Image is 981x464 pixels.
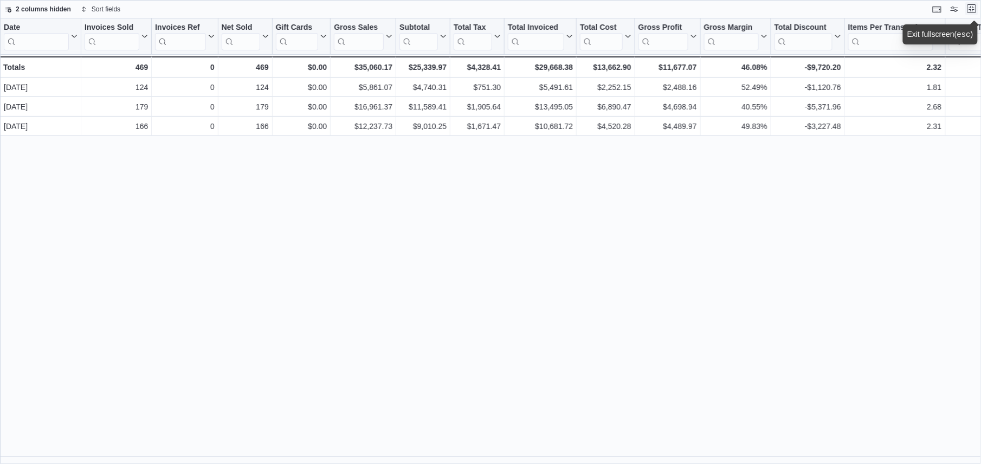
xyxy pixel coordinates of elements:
div: 40.55% [704,100,767,113]
button: Invoices Ref [155,23,214,50]
div: 469 [85,61,148,74]
button: Total Invoiced [508,23,573,50]
div: Invoices Sold [85,23,139,50]
div: $0.00 [276,100,327,113]
button: Invoices Sold [85,23,148,50]
div: 2.32 [848,61,942,74]
div: 0 [155,81,214,94]
div: -$3,227.48 [775,120,841,133]
div: $11,677.07 [638,61,697,74]
div: Total Invoiced [508,23,564,33]
div: Totals [3,61,78,74]
button: Gift Cards [276,23,327,50]
div: Gift Cards [276,23,319,33]
div: -$9,720.20 [775,61,841,74]
div: $10,681.72 [508,120,573,133]
div: 2.68 [848,100,942,113]
div: Items Per Transaction [848,23,933,50]
div: $13,662.90 [580,61,631,74]
div: $35,060.17 [334,61,392,74]
div: Date [4,23,69,50]
div: $4,489.97 [638,120,697,133]
kbd: esc [957,30,971,39]
div: -$5,371.96 [775,100,841,113]
button: Gross Margin [704,23,767,50]
button: Total Cost [580,23,631,50]
div: $751.30 [454,81,501,94]
div: Subtotal [399,23,438,50]
div: Invoices Ref [155,23,205,33]
div: 2.31 [848,120,942,133]
div: $0.00 [276,81,327,94]
div: Gross Margin [704,23,759,33]
div: 52.49% [704,81,767,94]
div: Total Discount [775,23,832,50]
div: $1,671.47 [454,120,501,133]
span: 2 columns hidden [16,5,71,14]
div: Gross Profit [638,23,688,33]
div: $0.00 [276,61,327,74]
div: $4,520.28 [580,120,631,133]
button: Subtotal [399,23,447,50]
div: Total Discount [775,23,832,33]
div: Gift Card Sales [276,23,319,50]
button: Date [4,23,78,50]
div: 0 [155,100,214,113]
div: Total Cost [580,23,622,33]
div: Gross Sales [334,23,384,33]
div: 179 [222,100,269,113]
button: Keyboard shortcuts [931,3,944,16]
div: Total Tax [454,23,492,33]
div: $25,339.97 [399,61,447,74]
div: $4,328.41 [454,61,501,74]
div: 166 [85,120,148,133]
div: Total Invoiced [508,23,564,50]
div: $5,861.07 [334,81,392,94]
button: Items Per Transaction [848,23,942,50]
div: Gross Sales [334,23,384,50]
div: [DATE] [4,100,78,113]
div: 469 [222,61,269,74]
div: $13,495.05 [508,100,573,113]
div: [DATE] [4,81,78,94]
div: Exit fullscreen ( ) [907,29,973,40]
button: 2 columns hidden [1,3,75,16]
div: Net Sold [222,23,260,33]
button: Gross Profit [638,23,697,50]
div: [DATE] [4,120,78,133]
div: 0 [155,61,214,74]
div: Gross Margin [704,23,759,50]
div: 166 [222,120,269,133]
div: 124 [85,81,148,94]
div: $2,488.16 [638,81,697,94]
div: Subtotal [399,23,438,33]
button: Total Discount [775,23,841,50]
div: $6,890.47 [580,100,631,113]
div: Gross Profit [638,23,688,50]
div: Net Sold [222,23,260,50]
div: -$1,120.76 [775,81,841,94]
div: 46.08% [704,61,767,74]
div: $1,905.64 [454,100,501,113]
button: Net Sold [222,23,269,50]
div: 49.83% [704,120,767,133]
div: $12,237.73 [334,120,392,133]
button: Total Tax [454,23,501,50]
div: Items Per Transaction [848,23,933,33]
div: $11,589.41 [399,100,447,113]
div: Invoices Sold [85,23,139,33]
div: 0 [155,120,214,133]
button: Exit fullscreen [965,2,978,15]
div: 1.81 [848,81,942,94]
div: $29,668.38 [508,61,573,74]
div: Date [4,23,69,33]
button: Display options [948,3,961,16]
div: $4,740.31 [399,81,447,94]
div: Invoices Ref [155,23,205,50]
button: Gross Sales [334,23,392,50]
div: $16,961.37 [334,100,392,113]
div: $0.00 [276,120,327,133]
div: 179 [85,100,148,113]
span: Sort fields [92,5,120,14]
div: $9,010.25 [399,120,447,133]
